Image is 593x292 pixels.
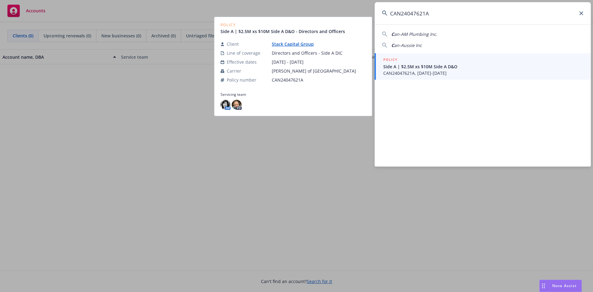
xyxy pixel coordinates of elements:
[394,31,437,37] span: an-AM Plumbing Inc.
[552,283,577,288] span: Nova Assist
[383,57,397,63] h5: POLICY
[383,63,583,70] span: Side A | $2.5M xs $10M Side A D&O
[375,2,591,24] input: Search...
[394,42,422,48] span: an-Aussie Inc
[375,53,591,80] a: POLICYSide A | $2.5M xs $10M Side A D&OCAN24047621A, [DATE]-[DATE]
[391,42,394,48] span: C
[540,280,547,292] div: Drag to move
[539,280,582,292] button: Nova Assist
[391,31,394,37] span: C
[383,70,583,76] span: CAN24047621A, [DATE]-[DATE]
